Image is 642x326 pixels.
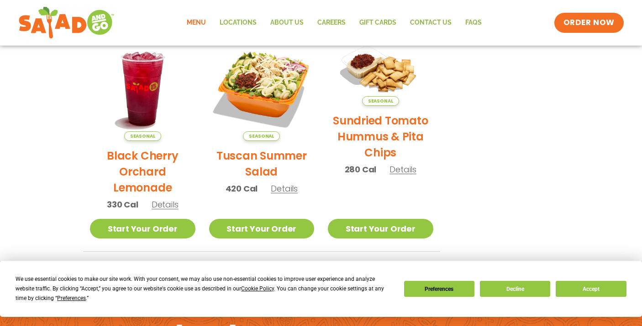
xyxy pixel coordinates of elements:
a: About Us [263,12,310,33]
img: Product photo for Black Cherry Orchard Lemonade [90,36,195,141]
nav: Menu [180,12,489,33]
img: new-SAG-logo-768×292 [18,5,115,41]
h2: Sundried Tomato Hummus & Pita Chips [328,113,433,160]
span: 280 Cal [345,163,377,176]
img: Product photo for Sundried Tomato Hummus & Pita Chips [328,36,433,106]
span: Seasonal [243,131,280,141]
button: Decline [480,281,550,297]
a: ORDER NOW [554,13,624,33]
a: GIFT CARDS [353,12,403,33]
div: We use essential cookies to make our site work. With your consent, we may also use non-essential ... [16,274,393,303]
span: ORDER NOW [563,17,615,28]
span: Preferences [57,295,86,301]
a: FAQs [458,12,489,33]
span: Details [389,164,416,175]
a: Start Your Order [90,219,195,238]
a: Locations [213,12,263,33]
button: Accept [556,281,626,297]
img: Product photo for Tuscan Summer Salad [209,36,315,141]
a: Contact Us [403,12,458,33]
a: Menu [180,12,213,33]
span: Details [271,183,298,194]
a: Careers [310,12,353,33]
span: Seasonal [362,96,399,106]
span: 420 Cal [226,182,258,195]
a: Start Your Order [328,219,433,238]
span: Seasonal [124,131,161,141]
span: Cookie Policy [241,285,274,292]
button: Preferences [404,281,474,297]
span: 330 Cal [107,198,138,211]
span: Details [152,199,179,210]
h2: Black Cherry Orchard Lemonade [90,148,195,196]
a: Start Your Order [209,219,315,238]
h2: Tuscan Summer Salad [209,148,315,180]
